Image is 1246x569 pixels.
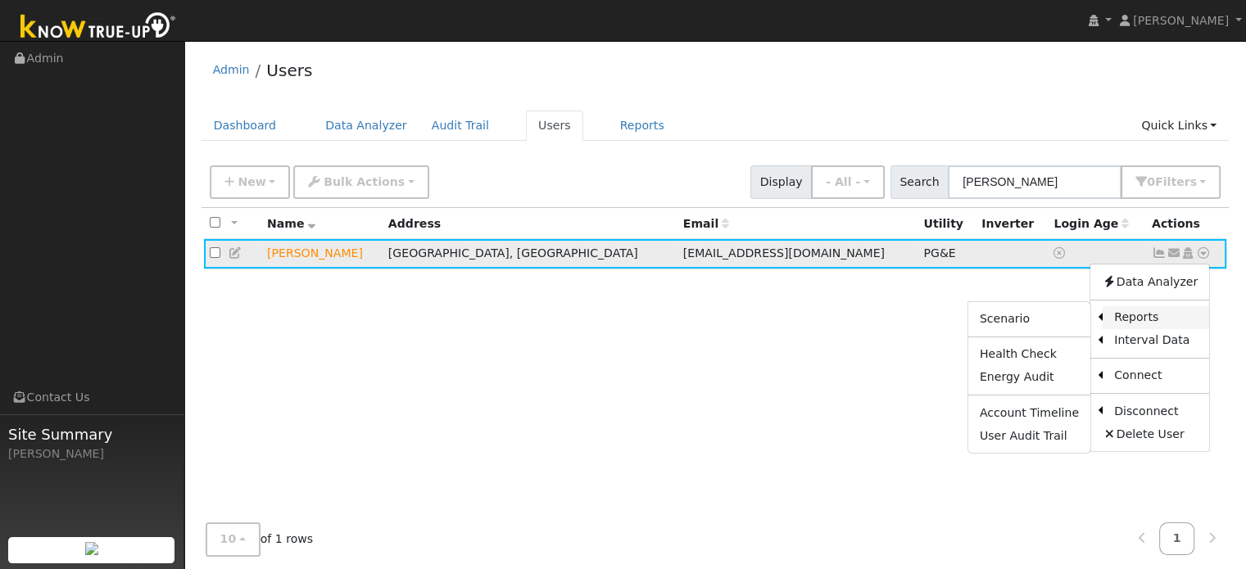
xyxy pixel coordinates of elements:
span: [PERSON_NAME] [1133,14,1229,27]
span: Days since last login [1053,217,1129,230]
span: of 1 rows [206,523,314,557]
span: Email [683,217,729,230]
div: Inverter [981,215,1042,233]
div: [PERSON_NAME] [8,445,175,463]
span: Filter [1155,175,1197,188]
a: Quick Links [1129,111,1229,141]
div: Address [388,215,672,233]
button: Bulk Actions [293,165,428,199]
a: Energy Audit Report [968,366,1090,389]
span: Bulk Actions [324,175,405,188]
a: No login access [1053,246,1068,260]
span: 10 [220,533,237,546]
a: Audit Trail [419,111,501,141]
a: Login As [1180,246,1195,260]
a: Account Timeline Report [968,401,1090,424]
a: Show Graph [1152,246,1167,260]
button: - All - [811,165,885,199]
a: Users [266,61,312,80]
a: Delete User [1090,422,1209,445]
span: Name [267,217,315,230]
a: Data Analyzer [313,111,419,141]
a: Scenario Report [968,308,1090,331]
a: Data Analyzer [1090,270,1209,293]
a: iruvar@icloud.com [1167,245,1181,262]
span: PG&E [923,246,955,260]
span: New [238,175,265,188]
a: Reports [1103,306,1209,329]
button: New [210,165,291,199]
span: Display [750,165,812,199]
td: [GEOGRAPHIC_DATA], [GEOGRAPHIC_DATA] [383,239,677,269]
a: Disconnect [1103,400,1209,422]
button: 10 [206,523,261,557]
a: Interval Data [1103,329,1209,352]
span: Search [890,165,949,199]
button: 0Filters [1121,165,1221,199]
a: Reports [608,111,677,141]
a: Admin [213,63,250,76]
div: Actions [1152,215,1221,233]
td: Lead [261,239,383,269]
a: 1 [1159,523,1195,555]
img: retrieve [85,542,98,555]
img: Know True-Up [12,9,184,46]
a: User Audit Trail [968,424,1090,447]
a: Other actions [1196,245,1211,262]
span: [EMAIL_ADDRESS][DOMAIN_NAME] [683,246,885,260]
span: Site Summary [8,423,175,445]
a: Connect [1103,364,1209,387]
a: Health Check Report [968,343,1090,366]
span: s [1189,175,1196,188]
div: Utility [923,215,970,233]
input: Search [948,165,1121,199]
a: Users [526,111,583,141]
a: Edit User [229,246,243,260]
a: Dashboard [202,111,289,141]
